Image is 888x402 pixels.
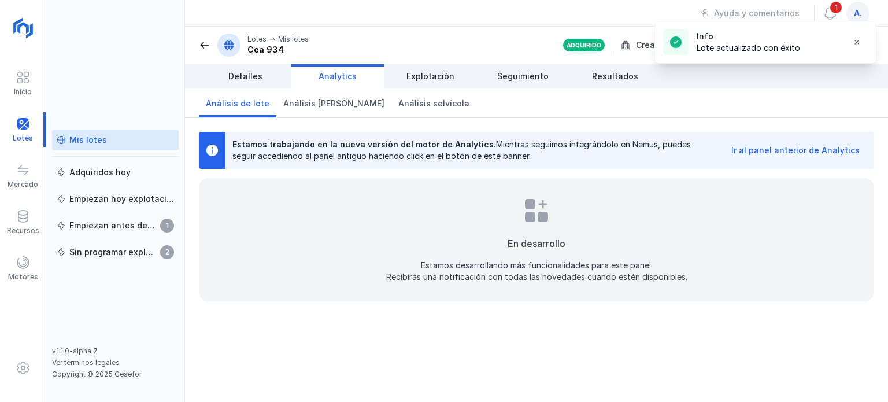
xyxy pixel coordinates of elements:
div: Sin programar explotación [69,246,157,258]
a: Análisis selvícola [391,88,476,117]
div: Inicio [14,87,32,97]
div: Recursos [7,226,39,235]
a: Mis lotes [52,130,179,150]
div: Lote actualizado con éxito [697,42,800,54]
span: Estamos trabajando en la nueva versión del motor de Analytics. [232,139,496,149]
a: Ver términos legales [52,358,120,367]
div: Adquirido [567,41,601,49]
a: Empiezan hoy explotación [52,189,179,209]
div: Cea 934 [247,44,309,56]
a: Analytics [291,64,384,88]
a: Análisis de lote [199,88,276,117]
div: Lotes [247,35,267,44]
a: Adquiridos hoy [52,162,179,183]
a: Detalles [199,64,291,88]
div: Copyright © 2025 Cesefor [52,370,179,379]
a: Explotación [384,64,476,88]
div: Mercado [8,180,38,189]
a: Sin programar explotación2 [52,242,179,263]
div: Ir al panel anterior de Analytics [731,145,860,156]
div: Motores [8,272,38,282]
div: Creado por tu organización [621,36,758,54]
div: En desarrollo [508,237,565,250]
span: 1 [160,219,174,233]
div: Info [697,31,800,42]
button: Ayuda y comentarios [693,3,807,23]
div: Mis lotes [278,35,309,44]
div: Adquiridos hoy [69,167,131,178]
div: Estamos desarrollando más funcionalidades para este panel. [421,260,653,271]
div: v1.1.0-alpha.7 [52,346,179,356]
span: Resultados [592,71,638,82]
div: Mientras seguimos integrándolo en Nemus, puedes seguir accediendo al panel antiguo haciendo click... [232,139,715,162]
span: Detalles [228,71,262,82]
span: Seguimiento [497,71,549,82]
a: Empiezan antes de 7 días1 [52,215,179,236]
span: 2 [160,245,174,259]
span: a. [854,8,862,19]
div: Mis lotes [69,134,107,146]
div: Ayuda y comentarios [714,8,800,19]
span: Análisis selvícola [398,98,469,109]
img: logoRight.svg [9,13,38,42]
a: Análisis [PERSON_NAME] [276,88,391,117]
div: Empiezan antes de 7 días [69,220,157,231]
a: Resultados [569,64,661,88]
div: Empiezan hoy explotación [69,193,174,205]
a: Seguimiento [476,64,569,88]
div: Recibirás una notificación con todas las novedades cuando estén disponibles. [386,271,687,283]
span: Análisis de lote [206,98,269,109]
span: Explotación [406,71,454,82]
button: Ir al panel anterior de Analytics [724,141,867,160]
span: 1 [829,1,843,14]
span: Análisis [PERSON_NAME] [283,98,384,109]
span: Analytics [319,71,357,82]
